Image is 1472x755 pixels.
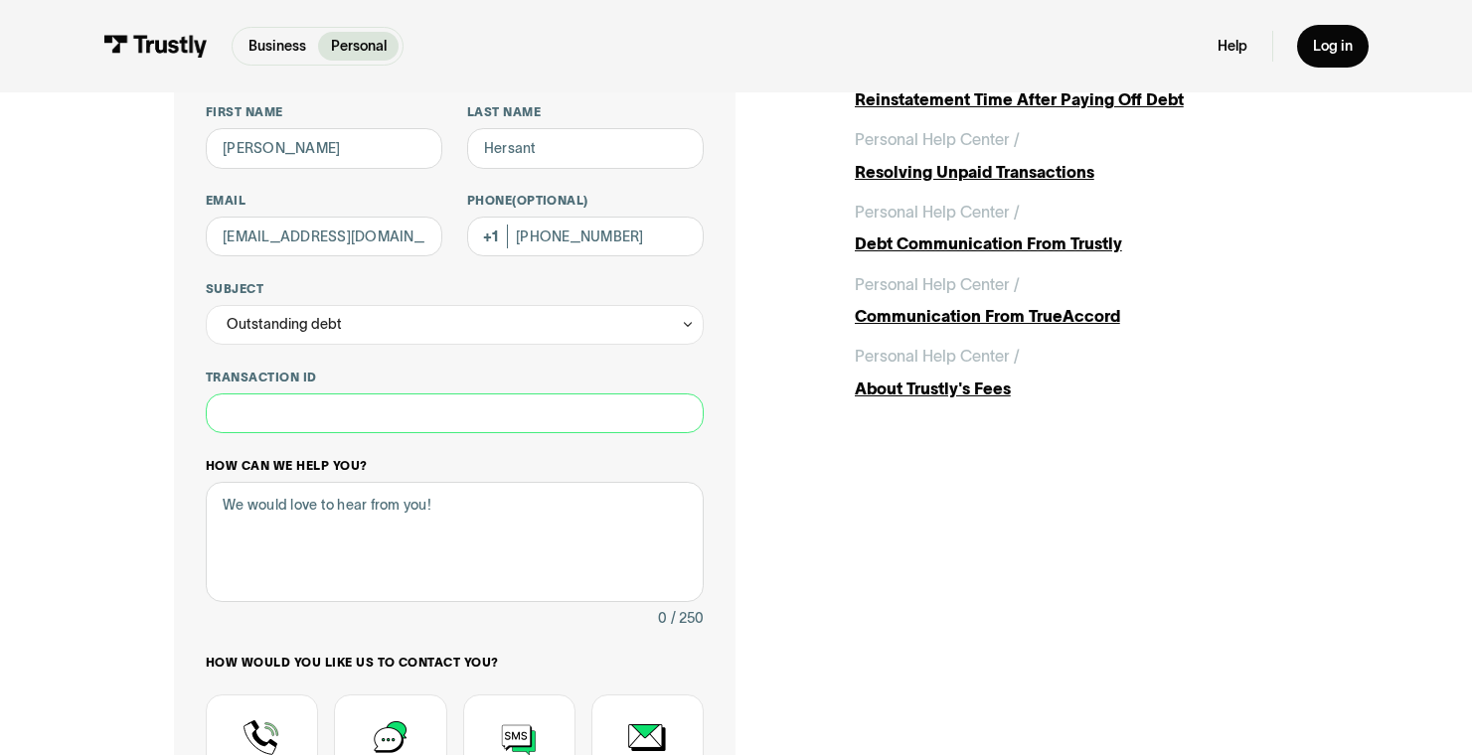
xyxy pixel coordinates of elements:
p: Personal [331,36,387,57]
label: Subject [206,281,704,297]
div: Personal Help Center / [855,344,1020,368]
a: Log in [1297,25,1369,68]
label: How can we help you? [206,458,704,474]
div: Outstanding debt [227,312,342,336]
a: Help [1218,37,1247,55]
div: Reinstatement Time After Paying Off Debt [855,87,1299,111]
a: Business [237,32,318,61]
label: Transaction ID [206,370,704,385]
div: Resolving Unpaid Transactions [855,160,1299,184]
input: Howard [467,128,705,168]
label: How would you like us to contact you? [206,655,704,671]
a: Personal Help Center /Resolving Unpaid Transactions [855,127,1299,184]
div: Outstanding debt [206,305,704,345]
div: 0 [658,606,667,630]
div: / 250 [671,606,704,630]
a: Personal Help Center /About Trustly's Fees [855,344,1299,400]
span: (Optional) [512,194,588,207]
label: Last name [467,104,705,120]
div: About Trustly's Fees [855,377,1299,400]
label: First name [206,104,443,120]
a: Personal Help Center /Communication From TrueAccord [855,272,1299,329]
div: Log in [1313,37,1353,55]
a: Personal [318,32,398,61]
label: Email [206,193,443,209]
div: Personal Help Center / [855,272,1020,296]
p: Business [248,36,306,57]
div: Debt Communication From Trustly [855,231,1299,255]
img: Trustly Logo [103,35,208,57]
div: Communication From TrueAccord [855,304,1299,328]
div: Personal Help Center / [855,200,1020,224]
input: Alex [206,128,443,168]
a: Personal Help Center /Debt Communication From Trustly [855,200,1299,256]
input: (555) 555-5555 [467,217,705,256]
div: Personal Help Center / [855,127,1020,151]
input: alex@mail.com [206,217,443,256]
label: Phone [467,193,705,209]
